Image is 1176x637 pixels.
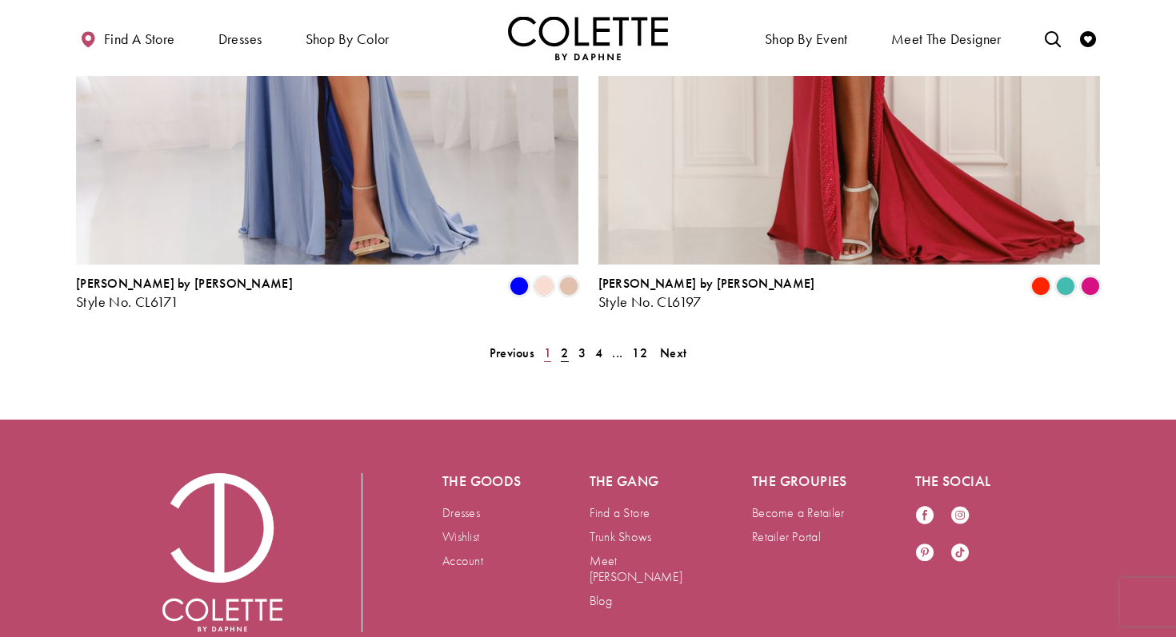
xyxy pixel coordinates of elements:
[544,344,551,361] span: 1
[302,16,394,60] span: Shop by color
[162,473,282,631] img: Colette by Daphne
[915,505,934,527] a: Visit our Facebook - Opens in new tab
[1056,277,1075,296] i: Turquoise
[632,344,647,361] span: 12
[510,277,529,296] i: Blue
[1076,16,1100,60] a: Check Wishlist
[590,504,650,521] a: Find a Store
[660,344,686,361] span: Next
[655,341,691,364] a: Next Page
[559,277,578,296] i: Champagne
[612,344,622,361] span: ...
[915,473,1014,489] h5: The social
[1031,277,1050,296] i: Scarlet
[76,275,293,292] span: [PERSON_NAME] by [PERSON_NAME]
[556,341,573,364] span: Current page
[214,16,266,60] span: Dresses
[508,16,668,60] img: Colette by Daphne
[1041,16,1065,60] a: Toggle search
[752,528,821,545] a: Retailer Portal
[76,277,293,310] div: Colette by Daphne Style No. CL6171
[574,341,590,364] a: 3
[915,543,934,564] a: Visit our Pinterest - Opens in new tab
[590,528,652,545] a: Trunk Shows
[508,16,668,60] a: Visit Home Page
[442,473,526,489] h5: The goods
[578,344,586,361] span: 3
[590,473,689,489] h5: The gang
[490,344,534,361] span: Previous
[761,16,852,60] span: Shop By Event
[950,505,970,527] a: Visit our Instagram - Opens in new tab
[891,31,1002,47] span: Meet the designer
[442,552,483,569] a: Account
[598,277,815,310] div: Colette by Daphne Style No. CL6197
[485,341,539,364] a: Prev Page
[1081,277,1100,296] i: Fuchsia
[218,31,262,47] span: Dresses
[950,543,970,564] a: Visit our TikTok - Opens in new tab
[539,341,556,364] a: 1
[907,497,994,572] ul: Follow us
[590,341,607,364] a: 4
[306,31,390,47] span: Shop by color
[887,16,1006,60] a: Meet the designer
[534,277,554,296] i: Blush
[162,473,282,631] a: Visit Colette by Daphne Homepage
[607,341,627,364] a: ...
[627,341,652,364] a: 12
[598,293,702,311] span: Style No. CL6197
[442,504,480,521] a: Dresses
[561,344,568,361] span: 2
[765,31,848,47] span: Shop By Event
[76,293,178,311] span: Style No. CL6171
[752,504,844,521] a: Become a Retailer
[76,16,178,60] a: Find a store
[590,552,682,585] a: Meet [PERSON_NAME]
[104,31,175,47] span: Find a store
[442,528,479,545] a: Wishlist
[590,592,613,609] a: Blog
[598,275,815,292] span: [PERSON_NAME] by [PERSON_NAME]
[752,473,851,489] h5: The groupies
[595,344,602,361] span: 4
